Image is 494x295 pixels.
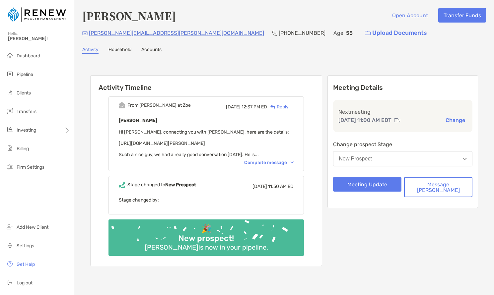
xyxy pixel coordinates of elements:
img: logout icon [6,278,14,286]
img: Confetti [108,219,304,250]
span: Investing [17,127,36,133]
span: [PERSON_NAME]! [8,36,70,41]
img: button icon [365,31,371,35]
span: Settings [17,243,34,249]
span: [DATE] [226,104,241,110]
button: Meeting Update [333,177,401,192]
img: communication type [394,118,400,123]
p: Age [333,29,343,37]
img: Event icon [119,182,125,188]
div: New Prospect [339,156,372,162]
div: [PERSON_NAME] is now in your pipeline. [142,243,271,251]
p: [DATE] 11:00 AM EDT [338,116,391,124]
img: investing icon [6,126,14,134]
img: Event icon [119,102,125,108]
img: firm-settings icon [6,163,14,171]
span: Add New Client [17,224,48,230]
button: New Prospect [333,151,472,166]
span: Hi [PERSON_NAME], connecting you with [PERSON_NAME], here are the details: [URL][DOMAIN_NAME][PER... [119,129,289,157]
img: get-help icon [6,260,14,268]
div: From [PERSON_NAME] at Zoe [127,102,191,108]
a: Activity [82,47,99,54]
p: [PERSON_NAME][EMAIL_ADDRESS][PERSON_NAME][DOMAIN_NAME] [89,29,264,37]
p: [PHONE_NUMBER] [279,29,325,37]
a: Upload Documents [361,26,431,40]
p: Stage changed by: [119,196,294,204]
span: Transfers [17,109,36,114]
b: New Prospect [165,182,196,188]
span: Log out [17,280,33,286]
p: Meeting Details [333,84,472,92]
img: Open dropdown arrow [463,158,467,160]
img: billing icon [6,144,14,152]
div: New prospect! [176,234,237,243]
p: 55 [346,29,353,37]
img: dashboard icon [6,51,14,59]
span: 12:37 PM ED [242,104,267,110]
button: Transfer Funds [438,8,486,23]
div: Stage changed to [127,182,196,188]
span: Dashboard [17,53,40,59]
b: [PERSON_NAME] [119,118,157,123]
span: Billing [17,146,29,151]
span: Clients [17,90,31,96]
a: Household [108,47,131,54]
div: Reply [267,103,289,110]
img: add_new_client icon [6,223,14,231]
img: Email Icon [82,31,88,35]
img: transfers icon [6,107,14,115]
img: Zoe Logo [8,3,66,27]
p: Change prospect Stage [333,140,472,148]
img: pipeline icon [6,70,14,78]
div: 🎉 [199,224,214,234]
p: Next meeting [338,108,467,116]
span: Pipeline [17,72,33,77]
span: 11:50 AM ED [268,184,294,189]
img: clients icon [6,88,14,96]
button: Change [444,117,467,124]
button: Open Account [387,8,433,23]
a: Accounts [141,47,162,54]
h4: [PERSON_NAME] [82,8,176,23]
span: Get Help [17,262,35,267]
h6: Activity Timeline [91,76,322,91]
div: Complete message [244,160,294,165]
span: Firm Settings [17,164,44,170]
img: Reply icon [270,105,275,109]
span: [DATE] [252,184,267,189]
img: Chevron icon [291,161,294,163]
img: Phone Icon [272,30,277,36]
img: settings icon [6,241,14,249]
button: Message [PERSON_NAME] [404,177,472,197]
